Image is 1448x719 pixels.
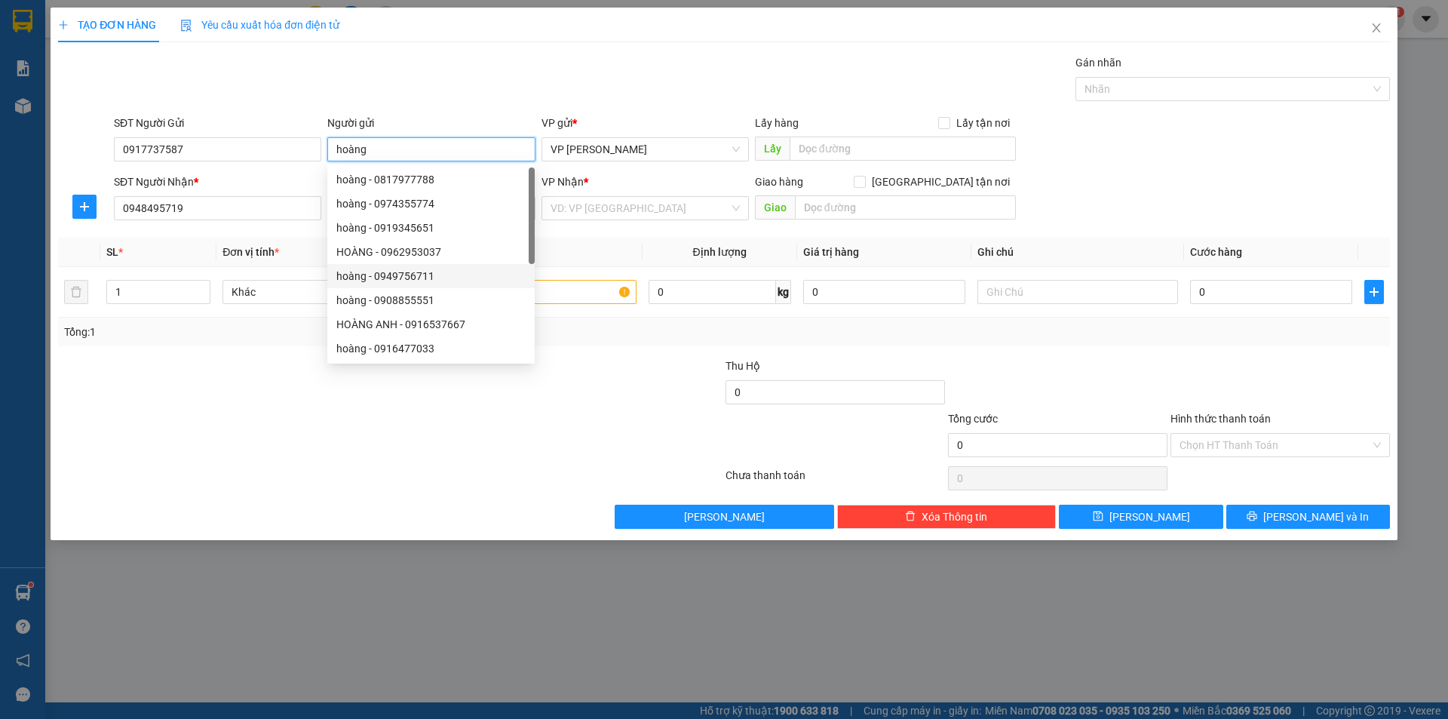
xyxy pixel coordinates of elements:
[541,176,584,188] span: VP Nhận
[803,280,965,304] input: 0
[776,280,791,304] span: kg
[541,115,749,131] div: VP gửi
[327,216,535,240] div: hoàng - 0919345651
[1364,280,1384,304] button: plus
[336,340,526,357] div: hoàng - 0916477033
[327,312,535,336] div: HOÀNG ANH - 0916537667
[1170,413,1271,425] label: Hình thức thanh toán
[327,167,535,192] div: hoàng - 0817977788
[795,195,1016,220] input: Dọc đường
[336,268,526,284] div: hoàng - 0949756711
[73,201,96,213] span: plus
[1075,57,1121,69] label: Gán nhãn
[180,19,339,31] span: Yêu cầu xuất hóa đơn điện tử
[327,240,535,264] div: HOÀNG - 0962953037
[327,115,535,131] div: Người gửi
[1263,509,1369,525] span: [PERSON_NAME] và In
[922,509,987,525] span: Xóa Thông tin
[755,195,795,220] span: Giao
[1059,505,1223,529] button: save[PERSON_NAME]
[336,171,526,188] div: hoàng - 0817977788
[64,280,88,304] button: delete
[327,264,535,288] div: hoàng - 0949756711
[232,281,414,303] span: Khác
[866,174,1016,190] span: [GEOGRAPHIC_DATA] tận nơi
[180,20,192,32] img: icon
[1190,246,1242,258] span: Cước hàng
[905,511,916,523] span: delete
[336,316,526,333] div: HOÀNG ANH - 0916537667
[755,137,790,161] span: Lấy
[803,246,859,258] span: Giá trị hàng
[977,280,1178,304] input: Ghi Chú
[837,505,1057,529] button: deleteXóa Thông tin
[1355,8,1397,50] button: Close
[790,137,1016,161] input: Dọc đường
[1093,511,1103,523] span: save
[693,246,747,258] span: Định lượng
[435,280,636,304] input: VD: Bàn, Ghế
[327,288,535,312] div: hoàng - 0908855551
[948,413,998,425] span: Tổng cước
[755,176,803,188] span: Giao hàng
[327,192,535,216] div: hoàng - 0974355774
[114,174,321,190] div: SĐT Người Nhận
[1109,509,1190,525] span: [PERSON_NAME]
[336,195,526,212] div: hoàng - 0974355774
[336,292,526,309] div: hoàng - 0908855551
[971,238,1184,267] th: Ghi chú
[58,19,156,31] span: TẠO ĐƠN HÀNG
[222,246,279,258] span: Đơn vị tính
[755,117,799,129] span: Lấy hàng
[1226,505,1390,529] button: printer[PERSON_NAME] và In
[114,115,321,131] div: SĐT Người Gửi
[726,360,760,372] span: Thu Hộ
[336,244,526,260] div: HOÀNG - 0962953037
[327,336,535,361] div: hoàng - 0916477033
[58,20,69,30] span: plus
[1370,22,1382,34] span: close
[1247,511,1257,523] span: printer
[684,509,765,525] span: [PERSON_NAME]
[950,115,1016,131] span: Lấy tận nơi
[724,467,946,493] div: Chưa thanh toán
[106,246,118,258] span: SL
[551,138,740,161] span: VP Gành Hào
[615,505,834,529] button: [PERSON_NAME]
[72,195,97,219] button: plus
[1365,286,1383,298] span: plus
[64,324,559,340] div: Tổng: 1
[336,220,526,236] div: hoàng - 0919345651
